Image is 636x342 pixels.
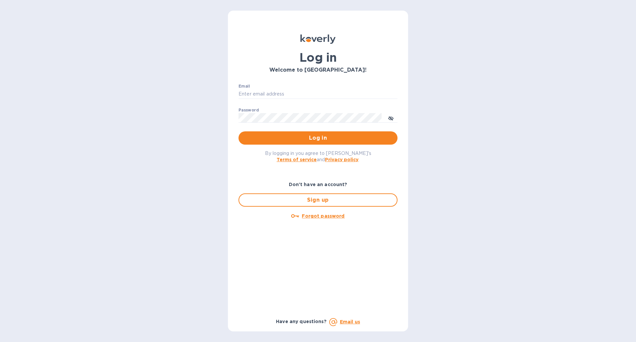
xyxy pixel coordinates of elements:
[325,157,358,162] a: Privacy policy
[277,157,317,162] a: Terms of service
[244,196,392,204] span: Sign up
[244,134,392,142] span: Log in
[276,319,327,324] b: Have any questions?
[238,67,397,73] h3: Welcome to [GEOGRAPHIC_DATA]!
[238,89,397,99] input: Enter email address
[340,319,360,324] a: Email us
[238,131,397,145] button: Log in
[238,108,259,112] label: Password
[238,193,397,207] button: Sign up
[238,50,397,64] h1: Log in
[265,151,371,162] span: By logging in you agree to [PERSON_NAME]'s and .
[289,182,347,187] b: Don't have an account?
[384,111,397,124] button: toggle password visibility
[238,84,250,88] label: Email
[300,34,336,44] img: Koverly
[302,213,344,219] u: Forgot password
